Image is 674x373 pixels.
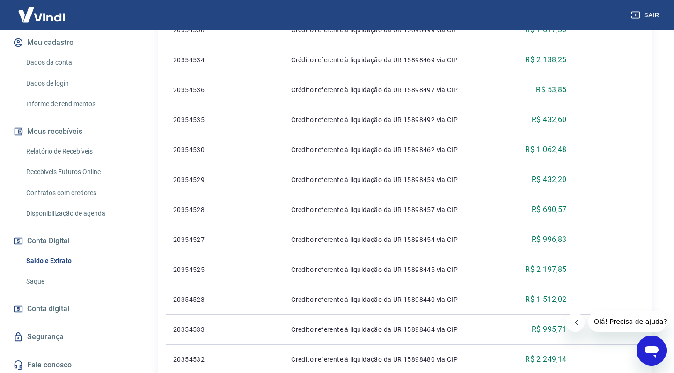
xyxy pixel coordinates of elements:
[22,204,129,223] a: Disponibilização de agenda
[22,272,129,291] a: Saque
[525,264,566,275] p: R$ 2.197,85
[173,265,231,274] p: 20354525
[173,85,231,95] p: 20354536
[173,25,231,35] p: 20354538
[173,145,231,154] p: 20354530
[11,299,129,319] a: Conta digital
[22,183,129,203] a: Contratos com credores
[291,55,498,65] p: Crédito referente à liquidação da UR 15898469 via CIP
[173,355,231,364] p: 20354532
[566,313,585,332] iframe: Fechar mensagem
[173,55,231,65] p: 20354534
[525,54,566,66] p: R$ 2.138,25
[173,325,231,334] p: 20354533
[11,121,129,142] button: Meus recebíveis
[11,32,129,53] button: Meu cadastro
[22,142,129,161] a: Relatório de Recebíveis
[22,74,129,93] a: Dados de login
[27,302,69,315] span: Conta digital
[173,235,231,244] p: 20354527
[6,7,79,14] span: Olá! Precisa de ajuda?
[291,25,498,35] p: Crédito referente à liquidação da UR 15898499 via CIP
[525,24,566,36] p: R$ 1.617,33
[291,325,498,334] p: Crédito referente à liquidação da UR 15898464 via CIP
[291,145,498,154] p: Crédito referente à liquidação da UR 15898462 via CIP
[173,205,231,214] p: 20354528
[525,354,566,365] p: R$ 2.249,14
[637,336,667,366] iframe: Botão para abrir a janela de mensagens
[588,311,667,332] iframe: Mensagem da empresa
[532,174,567,185] p: R$ 432,20
[291,265,498,274] p: Crédito referente à liquidação da UR 15898445 via CIP
[22,251,129,271] a: Saldo e Extrato
[22,95,129,114] a: Informe de rendimentos
[291,175,498,184] p: Crédito referente à liquidação da UR 15898459 via CIP
[291,235,498,244] p: Crédito referente à liquidação da UR 15898454 via CIP
[173,115,231,124] p: 20354535
[22,162,129,182] a: Recebíveis Futuros Online
[291,295,498,304] p: Crédito referente à liquidação da UR 15898440 via CIP
[291,205,498,214] p: Crédito referente à liquidação da UR 15898457 via CIP
[11,0,72,29] img: Vindi
[173,175,231,184] p: 20354529
[11,327,129,347] a: Segurança
[525,294,566,305] p: R$ 1.512,02
[291,85,498,95] p: Crédito referente à liquidação da UR 15898497 via CIP
[532,114,567,125] p: R$ 432,60
[532,234,567,245] p: R$ 996,83
[291,115,498,124] p: Crédito referente à liquidação da UR 15898492 via CIP
[525,144,566,155] p: R$ 1.062,48
[173,295,231,304] p: 20354523
[629,7,663,24] button: Sair
[536,84,566,95] p: R$ 53,85
[22,53,129,72] a: Dados da conta
[11,231,129,251] button: Conta Digital
[291,355,498,364] p: Crédito referente à liquidação da UR 15898480 via CIP
[532,324,567,335] p: R$ 995,71
[532,204,567,215] p: R$ 690,57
